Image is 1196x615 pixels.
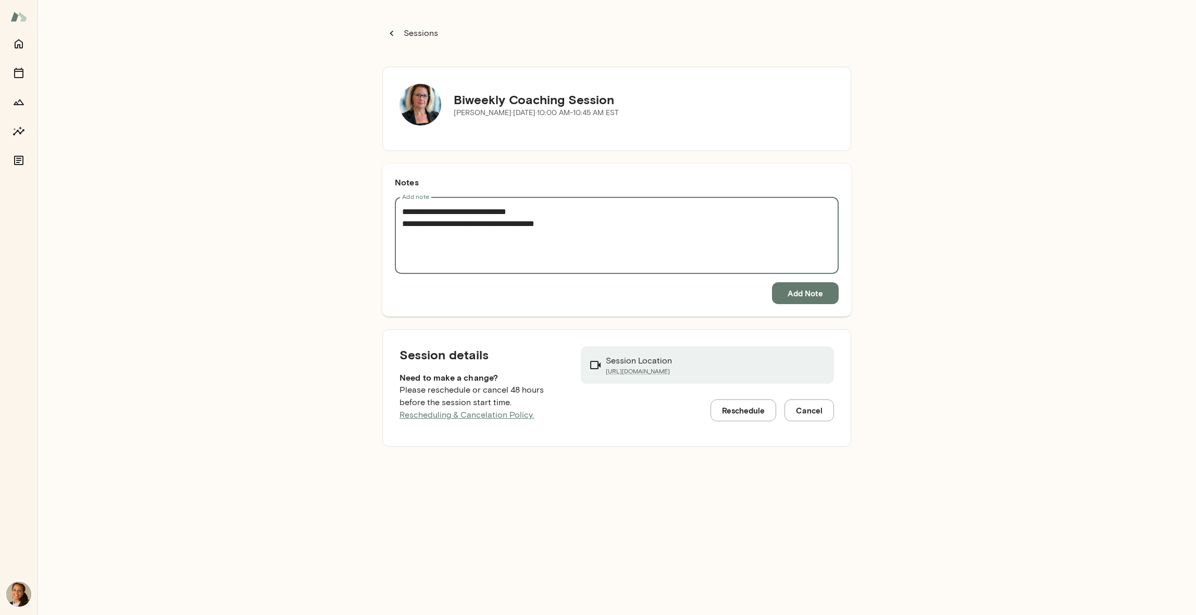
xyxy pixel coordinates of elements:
[402,27,438,40] p: Sessions
[395,176,839,189] h6: Notes
[772,282,839,304] button: Add Note
[454,91,619,108] h5: Biweekly Coaching Session
[711,399,776,421] button: Reschedule
[400,84,441,125] img: Jennifer Alvarez
[400,384,564,421] p: Please reschedule or cancel 48 hours before the session start time.
[8,33,29,54] button: Home
[784,399,834,421] button: Cancel
[8,92,29,112] button: Growth Plan
[382,23,444,44] button: Sessions
[10,7,27,27] img: Mento
[6,582,31,607] img: Vasanti Rosado
[400,346,564,363] h5: Session details
[454,108,619,118] p: [PERSON_NAME] · [DATE] · 10:00 AM-10:45 AM EST
[402,192,429,201] label: Add note
[400,410,534,420] a: Rescheduling & Cancelation Policy.
[8,121,29,142] button: Insights
[400,371,564,384] h6: Need to make a change?
[606,367,672,375] a: [URL][DOMAIN_NAME]
[8,150,29,171] button: Documents
[8,62,29,83] button: Sessions
[606,355,672,367] p: Session Location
